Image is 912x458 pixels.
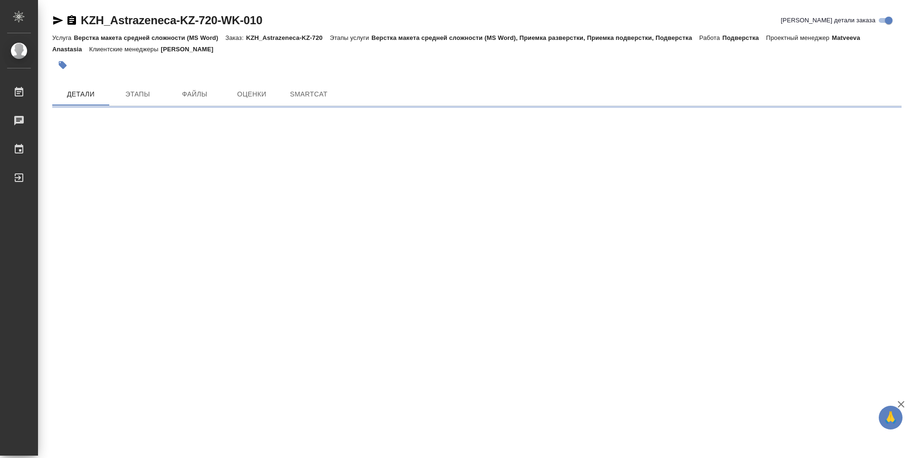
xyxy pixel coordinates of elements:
[52,15,64,26] button: Скопировать ссылку для ЯМессенджера
[225,34,246,41] p: Заказ:
[89,46,161,53] p: Клиентские менеджеры
[66,15,77,26] button: Скопировать ссылку
[699,34,722,41] p: Работа
[52,34,860,53] p: Matveeva Anastasia
[879,406,902,429] button: 🙏
[286,88,332,100] span: SmartCat
[781,16,875,25] span: [PERSON_NAME] детали заказа
[74,34,225,41] p: Верстка макета средней сложности (MS Word)
[883,408,899,428] span: 🙏
[52,55,73,76] button: Добавить тэг
[330,34,371,41] p: Этапы услуги
[722,34,766,41] p: Подверстка
[58,88,104,100] span: Детали
[229,88,275,100] span: Оценки
[371,34,699,41] p: Верстка макета средней сложности (MS Word), Приемка разверстки, Приемка подверстки, Подверстка
[52,34,74,41] p: Услуга
[161,46,220,53] p: [PERSON_NAME]
[766,34,832,41] p: Проектный менеджер
[246,34,330,41] p: KZH_Astrazeneca-KZ-720
[172,88,218,100] span: Файлы
[115,88,161,100] span: Этапы
[81,14,262,27] a: KZH_Astrazeneca-KZ-720-WK-010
